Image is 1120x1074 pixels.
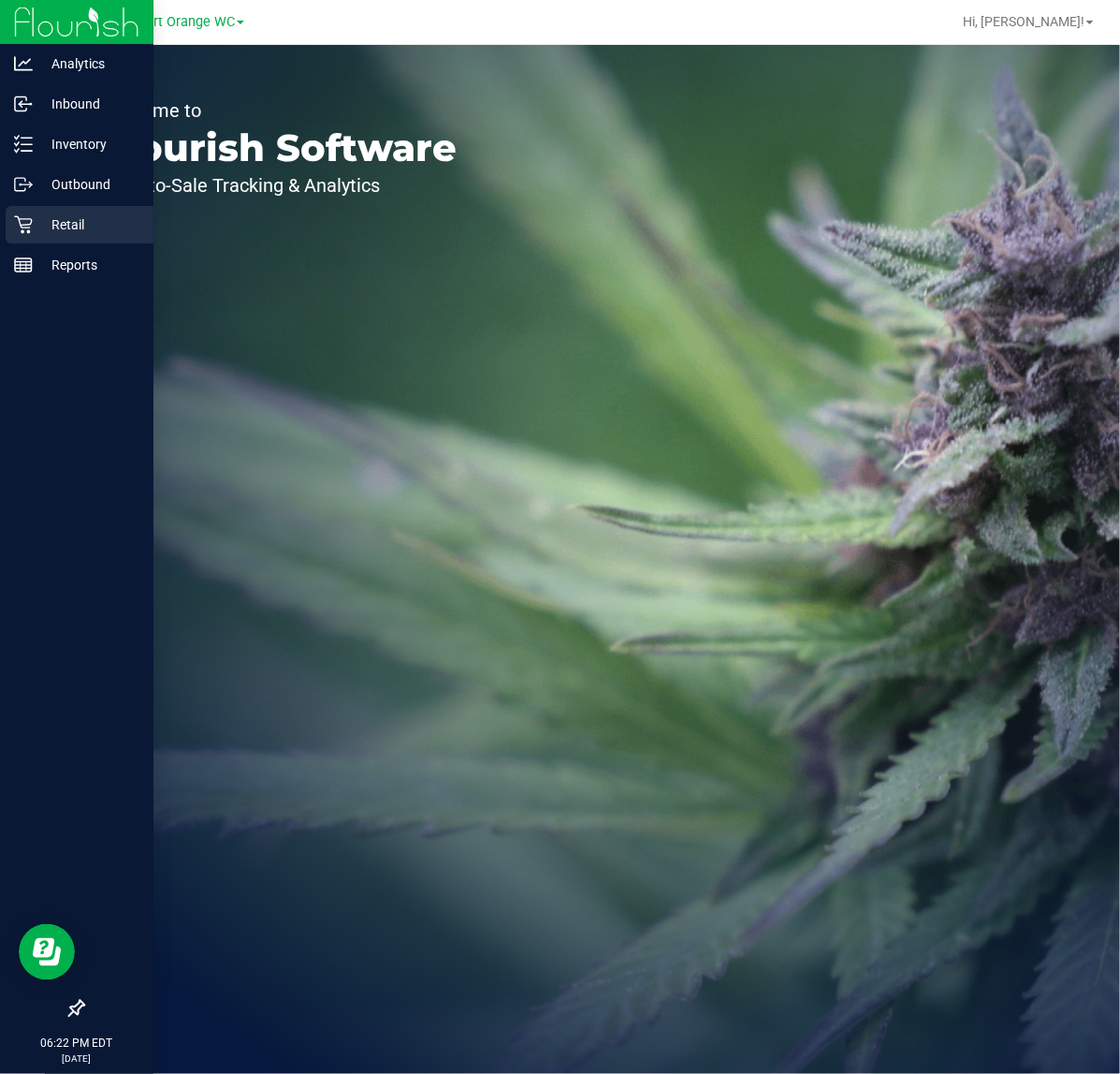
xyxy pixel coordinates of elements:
p: Inventory [33,133,145,155]
p: Outbound [33,173,145,196]
inline-svg: Retail [14,215,33,234]
inline-svg: Inbound [14,95,33,113]
p: Flourish Software [101,129,457,167]
span: Port Orange WC [138,14,235,30]
iframe: Resource center [19,924,75,980]
inline-svg: Analytics [14,54,33,73]
p: 06:22 PM EDT [8,1035,145,1052]
p: [DATE] [8,1052,145,1066]
p: Seed-to-Sale Tracking & Analytics [101,176,457,195]
inline-svg: Outbound [14,175,33,194]
inline-svg: Reports [14,256,33,274]
p: Reports [33,254,145,276]
p: Retail [33,213,145,236]
p: Inbound [33,93,145,115]
span: Hi, [PERSON_NAME]! [963,14,1084,29]
p: Welcome to [101,101,457,120]
p: Analytics [33,52,145,75]
inline-svg: Inventory [14,135,33,154]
